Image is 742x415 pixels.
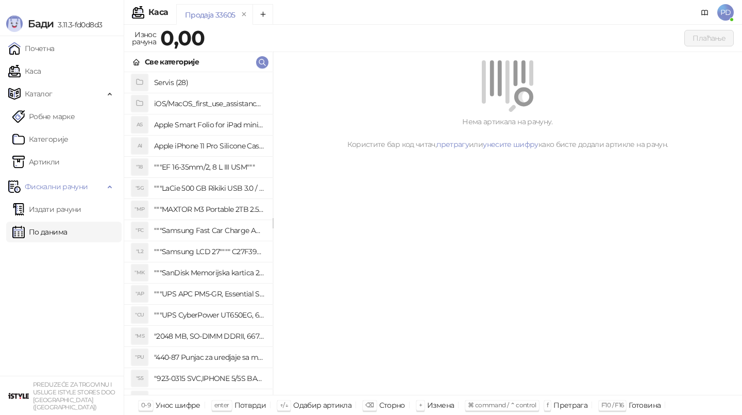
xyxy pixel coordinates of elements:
[8,61,41,81] a: Каса
[131,370,148,387] div: "S5
[280,401,288,409] span: ↑/↓
[468,401,536,409] span: ⌘ command / ⌃ control
[131,328,148,344] div: "MS
[154,222,264,239] h4: """Samsung Fast Car Charge Adapter, brzi auto punja_, boja crna"""
[285,116,730,150] div: Нема артикала на рачуну. Користите бар код читач, или како бисте додали артикле на рачун.
[131,391,148,408] div: "SD
[131,307,148,323] div: "CU
[131,222,148,239] div: "FC
[214,401,229,409] span: enter
[365,401,374,409] span: ⌫
[154,391,264,408] h4: "923-0448 SVC,IPHONE,TOURQUE DRIVER KIT .65KGF- CM Šrafciger "
[419,401,422,409] span: +
[8,386,29,406] img: 64x64-companyLogo-77b92cf4-9946-4f36-9751-bf7bb5fd2c7d.png
[154,117,264,133] h4: Apple Smart Folio for iPad mini (A17 Pro) - Sage
[154,159,264,175] h4: """EF 16-35mm/2, 8 L III USM"""
[154,370,264,387] h4: "923-0315 SVC,IPHONE 5/5S BATTERY REMOVAL TRAY Držač za iPhone sa kojim se otvara display
[185,9,235,21] div: Продаја 33605
[293,399,351,412] div: Одабир артикла
[25,176,88,197] span: Фискални рачуни
[547,401,548,409] span: f
[145,56,199,68] div: Све категорије
[131,349,148,366] div: "PU
[436,140,469,149] a: претрагу
[252,4,273,25] button: Add tab
[234,399,266,412] div: Потврди
[148,8,168,16] div: Каса
[131,264,148,281] div: "MK
[8,38,55,59] a: Почетна
[131,243,148,260] div: "L2
[130,28,158,48] div: Износ рачуна
[25,84,53,104] span: Каталог
[629,399,661,412] div: Готовина
[154,243,264,260] h4: """Samsung LCD 27"""" C27F390FHUXEN"""
[124,72,273,395] div: grid
[131,117,148,133] div: AS
[12,199,81,220] a: Издати рачуни
[154,74,264,91] h4: Servis (28)
[483,140,538,149] a: унесите шифру
[12,106,75,127] a: Робне марке
[684,30,734,46] button: Плаћање
[12,129,69,150] a: Категорије
[131,180,148,196] div: "5G
[28,18,54,30] span: Бади
[238,10,251,19] button: remove
[154,328,264,344] h4: "2048 MB, SO-DIMM DDRII, 667 MHz, Napajanje 1,8 0,1 V, Latencija CL5"
[33,381,115,411] small: PREDUZEĆE ZA TRGOVINU I USLUGE ISTYLE STORES DOO [GEOGRAPHIC_DATA] ([GEOGRAPHIC_DATA])
[154,180,264,196] h4: """LaCie 500 GB Rikiki USB 3.0 / Ultra Compact & Resistant aluminum / USB 3.0 / 2.5"""""""
[154,95,264,112] h4: iOS/MacOS_first_use_assistance (4)
[697,4,713,21] a: Документација
[131,159,148,175] div: "18
[156,399,200,412] div: Унос шифре
[154,138,264,154] h4: Apple iPhone 11 Pro Silicone Case - Black
[12,222,67,242] a: По данима
[717,4,734,21] span: PD
[154,286,264,302] h4: """UPS APC PM5-GR, Essential Surge Arrest,5 utic_nica"""
[379,399,405,412] div: Сторно
[141,401,150,409] span: 0-9
[131,138,148,154] div: AI
[131,286,148,302] div: "AP
[427,399,454,412] div: Измена
[54,20,102,29] span: 3.11.3-fd0d8d3
[154,201,264,218] h4: """MAXTOR M3 Portable 2TB 2.5"""" crni eksterni hard disk HX-M201TCB/GM"""
[160,25,205,51] strong: 0,00
[131,201,148,218] div: "MP
[12,152,60,172] a: ArtikliАртикли
[154,264,264,281] h4: """SanDisk Memorijska kartica 256GB microSDXC sa SD adapterom SDSQXA1-256G-GN6MA - Extreme PLUS, ...
[601,401,623,409] span: F10 / F16
[154,349,264,366] h4: "440-87 Punjac za uredjaje sa micro USB portom 4/1, Stand."
[154,307,264,323] h4: """UPS CyberPower UT650EG, 650VA/360W , line-int., s_uko, desktop"""
[6,15,23,32] img: Logo
[553,399,587,412] div: Претрага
